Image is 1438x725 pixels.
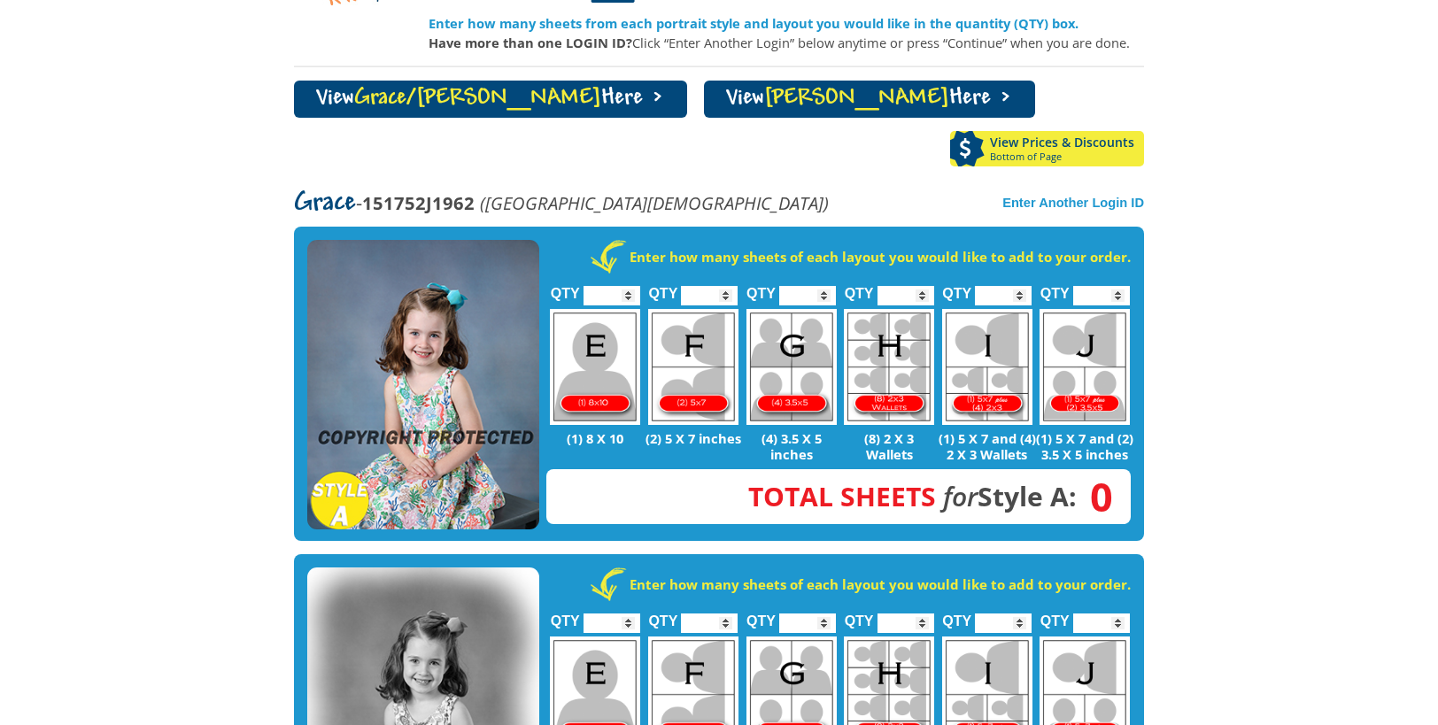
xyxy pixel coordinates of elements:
[845,266,874,310] label: QTY
[294,189,356,218] span: Grace
[742,430,840,462] p: (4) 3.5 X 5 inches
[704,81,1035,118] a: View[PERSON_NAME]Here >
[1040,594,1070,637] label: QTY
[551,594,580,637] label: QTY
[648,309,738,425] img: F
[1036,430,1134,462] p: (1) 5 X 7 and (2) 3.5 X 5 inches
[294,81,687,118] a: ViewGrace/[PERSON_NAME]Here >
[362,190,475,215] strong: 151752J1962
[942,266,971,310] label: QTY
[307,240,539,530] img: STYLE A
[943,478,978,514] em: for
[938,430,1036,462] p: (1) 5 X 7 and (4) 2 X 3 Wallets
[1040,266,1070,310] label: QTY
[942,309,1032,425] img: I
[748,478,936,514] span: Total Sheets
[429,14,1078,32] strong: Enter how many sheets from each portrait style and layout you would like in the quantity (QTY) box.
[551,266,580,310] label: QTY
[645,430,743,446] p: (2) 5 X 7 inches
[630,575,1131,593] strong: Enter how many sheets of each layout you would like to add to your order.
[746,309,837,425] img: G
[942,594,971,637] label: QTY
[546,430,645,446] p: (1) 8 X 10
[550,309,640,425] img: E
[1002,196,1144,210] a: Enter Another Login ID
[950,131,1144,166] a: View Prices & DiscountsBottom of Page
[648,594,677,637] label: QTY
[748,478,1077,514] strong: Style A:
[648,266,677,310] label: QTY
[746,266,776,310] label: QTY
[429,33,1144,52] p: Click “Enter Another Login” below anytime or press “Continue” when you are done.
[630,248,1131,266] strong: Enter how many sheets of each layout you would like to add to your order.
[840,430,939,462] p: (8) 2 X 3 Wallets
[844,309,934,425] img: H
[764,87,949,111] span: [PERSON_NAME]
[480,190,829,215] em: ([GEOGRAPHIC_DATA][DEMOGRAPHIC_DATA])
[1077,487,1113,506] span: 0
[294,193,829,213] p: -
[1040,309,1130,425] img: J
[990,151,1144,162] span: Bottom of Page
[845,594,874,637] label: QTY
[746,594,776,637] label: QTY
[429,34,632,51] strong: Have more than one LOGIN ID?
[354,87,601,111] span: Grace/[PERSON_NAME]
